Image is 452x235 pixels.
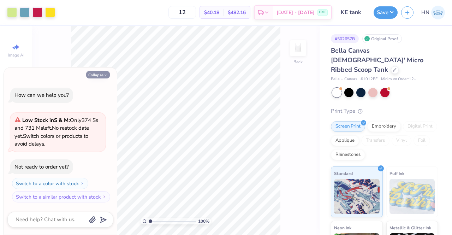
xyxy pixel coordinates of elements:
[389,224,431,231] span: Metallic & Glitter Ink
[421,6,445,19] a: HN
[12,191,110,202] button: Switch to a similar product with stock
[361,135,389,146] div: Transfers
[421,8,429,17] span: HN
[334,224,351,231] span: Neon Ink
[291,41,305,55] img: Back
[331,149,365,160] div: Rhinestones
[331,46,423,74] span: Bella Canvas [DEMOGRAPHIC_DATA]' Micro Ribbed Scoop Tank
[293,59,303,65] div: Back
[331,76,357,82] span: Bella + Canvas
[331,107,438,115] div: Print Type
[204,9,219,16] span: $40.18
[14,92,69,99] div: How can we help you?
[431,6,445,19] img: Huda Nadeem
[374,6,398,19] button: Save
[168,6,196,19] input: – –
[12,178,88,189] button: Switch to a color with stock
[381,76,416,82] span: Minimum Order: 12 +
[367,121,401,132] div: Embroidery
[80,181,84,186] img: Switch to a color with stock
[361,76,377,82] span: # 1012BE
[331,34,359,43] div: # 502657B
[14,124,89,140] span: No restock date yet.
[362,34,402,43] div: Original Proof
[334,170,353,177] span: Standard
[14,163,69,170] div: Not ready to order yet?
[228,9,246,16] span: $482.16
[389,170,404,177] span: Puff Ink
[414,135,430,146] div: Foil
[389,179,435,214] img: Puff Ink
[331,121,365,132] div: Screen Print
[392,135,411,146] div: Vinyl
[334,179,380,214] img: Standard
[319,10,326,15] span: FREE
[102,195,106,199] img: Switch to a similar product with stock
[276,9,315,16] span: [DATE] - [DATE]
[14,117,98,148] span: Only 374 Ss and 731 Ms left. Switch colors or products to avoid delays.
[335,5,370,19] input: Untitled Design
[331,135,359,146] div: Applique
[403,121,437,132] div: Digital Print
[8,52,24,58] span: Image AI
[86,71,110,78] button: Collapse
[198,218,209,224] span: 100 %
[22,117,70,124] strong: Low Stock in S & M :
